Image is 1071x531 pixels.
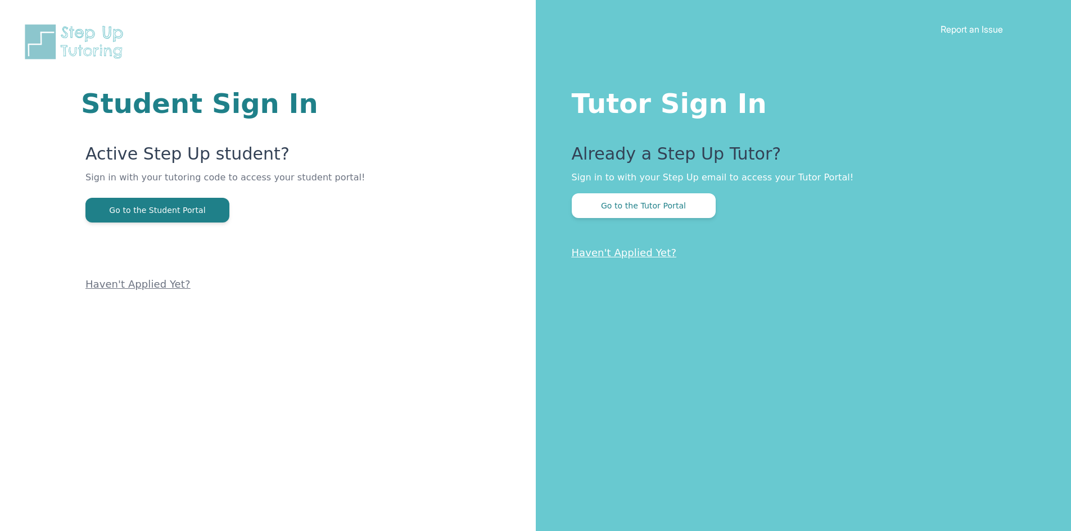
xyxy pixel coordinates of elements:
p: Already a Step Up Tutor? [572,144,1027,171]
button: Go to the Student Portal [85,198,229,223]
h1: Student Sign In [81,90,401,117]
h1: Tutor Sign In [572,85,1027,117]
a: Go to the Tutor Portal [572,200,716,211]
p: Sign in with your tutoring code to access your student portal! [85,171,401,198]
p: Active Step Up student? [85,144,401,171]
img: Step Up Tutoring horizontal logo [22,22,130,61]
a: Haven't Applied Yet? [85,278,191,290]
a: Report an Issue [941,24,1003,35]
a: Haven't Applied Yet? [572,247,677,258]
button: Go to the Tutor Portal [572,193,716,218]
p: Sign in to with your Step Up email to access your Tutor Portal! [572,171,1027,184]
a: Go to the Student Portal [85,205,229,215]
